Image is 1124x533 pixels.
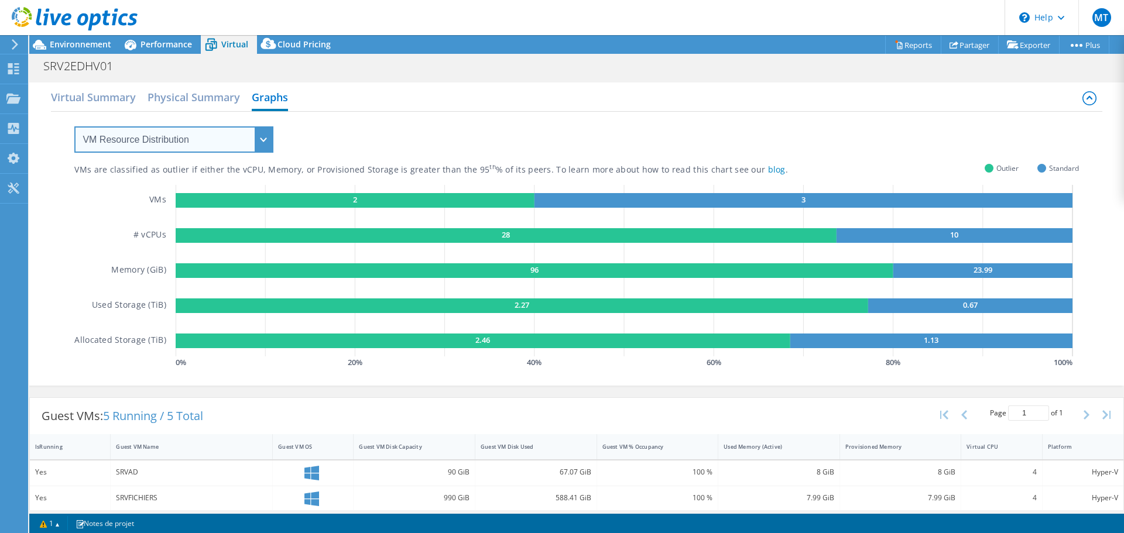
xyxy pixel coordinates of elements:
[1048,491,1118,504] div: Hyper-V
[1092,8,1111,27] span: MT
[602,443,699,451] div: Guest VM % Occupancy
[475,335,490,345] text: 2.46
[252,85,288,111] h2: Graphs
[724,491,834,504] div: 7.99 GiB
[527,357,542,367] text: 40 %
[278,443,334,451] div: Guest VM OS
[149,193,166,208] h5: VMs
[32,516,68,531] a: 1
[845,466,956,479] div: 8 GiB
[176,357,186,367] text: 0 %
[353,194,357,205] text: 2
[116,491,267,504] div: SRVFICHIERS
[359,443,455,451] div: Guest VM Disk Capacity
[998,36,1060,54] a: Exporter
[103,408,203,424] span: 5 Running / 5 Total
[481,466,591,479] div: 67.07 GiB
[967,443,1022,451] div: Virtual CPU
[724,443,820,451] div: Used Memory (Active)
[996,161,1019,175] span: Outlier
[481,491,591,504] div: 588.41 GiB
[602,466,713,479] div: 100 %
[941,36,999,54] a: Partager
[845,443,942,451] div: Provisioned Memory
[967,491,1036,504] div: 4
[35,491,105,504] div: Yes
[38,60,131,73] h1: SRV2EDHV01
[707,357,721,367] text: 60 %
[116,443,253,451] div: Guest VM Name
[967,466,1036,479] div: 4
[1054,357,1072,367] text: 100 %
[724,466,834,479] div: 8 GiB
[950,229,958,240] text: 10
[1049,161,1079,175] span: Standard
[35,466,105,479] div: Yes
[489,163,496,171] sup: th
[845,491,956,504] div: 7.99 GiB
[92,298,166,313] h5: Used Storage (TiB)
[74,333,166,348] h5: Allocated Storage (TiB)
[1008,405,1049,421] input: jump to page
[481,443,577,451] div: Guest VM Disk Used
[111,263,166,278] h5: Memory (GiB)
[885,36,941,54] a: Reports
[602,491,713,504] div: 100 %
[35,443,91,451] div: IsRunning
[221,39,248,50] span: Virtual
[990,405,1063,421] span: Page of
[886,357,900,367] text: 80 %
[277,39,331,50] span: Cloud Pricing
[515,300,529,310] text: 2.27
[348,357,362,367] text: 20 %
[1059,408,1063,418] span: 1
[502,229,510,240] text: 28
[51,85,136,109] h2: Virtual Summary
[963,300,978,310] text: 0.67
[116,466,267,479] div: SRVAD
[1048,466,1118,479] div: Hyper-V
[974,264,992,275] text: 23.99
[176,356,1079,368] svg: GaugeChartPercentageAxisTexta
[1059,36,1109,54] a: Plus
[359,491,470,504] div: 990 GiB
[359,466,470,479] div: 90 GiB
[50,39,111,50] span: Environnement
[74,164,847,176] div: VMs are classified as outlier if either the vCPU, Memory, or Provisioned Storage is greater than ...
[140,39,192,50] span: Performance
[148,85,240,109] h2: Physical Summary
[801,194,806,205] text: 3
[30,398,215,434] div: Guest VMs:
[67,516,142,531] a: Notes de projet
[768,164,786,175] a: blog
[133,228,166,243] h5: # vCPUs
[530,264,539,275] text: 96
[924,335,938,345] text: 1.13
[1048,443,1104,451] div: Platform
[1019,12,1030,23] svg: \n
